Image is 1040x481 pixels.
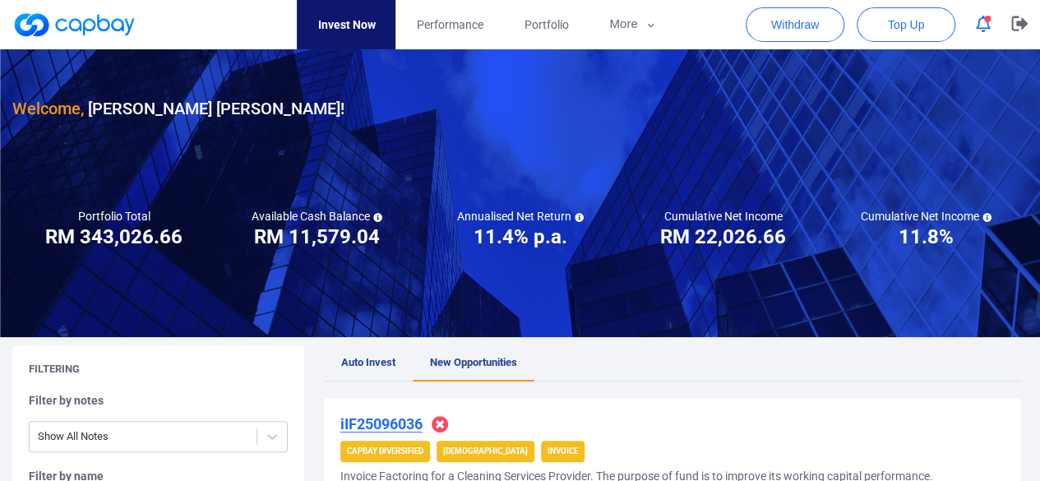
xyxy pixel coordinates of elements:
span: New Opportunities [430,356,517,368]
h3: 11.4% p.a. [474,224,567,250]
h5: Portfolio Total [78,209,150,224]
strong: CapBay Diversified [347,446,423,456]
span: Welcome, [12,99,84,118]
h3: RM 22,026.66 [660,224,786,250]
h3: [PERSON_NAME] [PERSON_NAME] ! [12,95,344,122]
strong: [DEMOGRAPHIC_DATA] [443,446,528,456]
button: Top Up [857,7,955,42]
u: iIF25096036 [340,415,423,432]
h5: Filtering [29,362,80,377]
span: Top Up [888,16,924,33]
h3: RM 343,026.66 [45,224,183,250]
h5: Annualised Net Return [457,209,584,224]
span: Performance [416,16,483,34]
h5: Filter by notes [29,393,288,408]
button: Withdraw [746,7,844,42]
strong: Invoice [548,446,578,456]
span: Auto Invest [341,356,395,368]
h5: Available Cash Balance [252,209,382,224]
h3: RM 11,579.04 [254,224,380,250]
h3: 11.8% [899,224,954,250]
h5: Cumulative Net Income [861,209,991,224]
h5: Cumulative Net Income [664,209,783,224]
span: Portfolio [524,16,568,34]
